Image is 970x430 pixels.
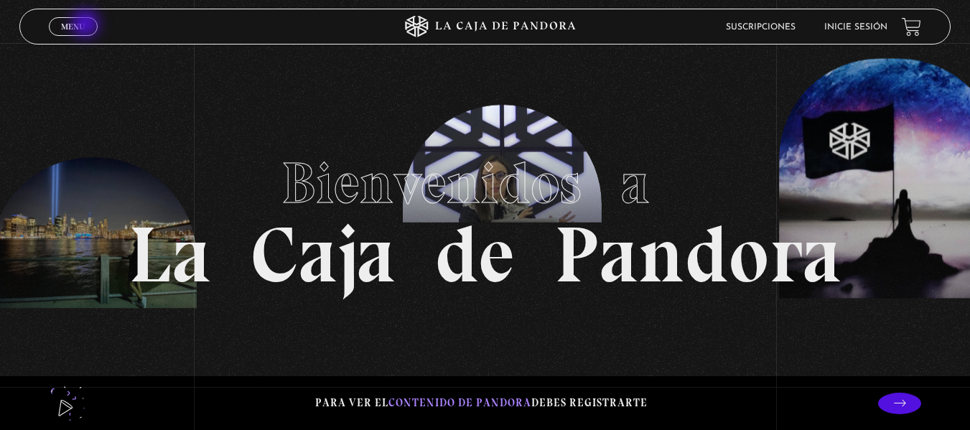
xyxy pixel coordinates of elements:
p: Para ver el debes registrarte [315,393,648,413]
a: View your shopping cart [902,17,921,36]
span: Cerrar [56,34,90,45]
span: Bienvenidos a [281,149,689,218]
a: Suscripciones [726,23,796,32]
span: contenido de Pandora [388,396,531,409]
span: Menu [61,22,85,31]
h1: La Caja de Pandora [129,136,841,294]
a: Inicie sesión [824,23,887,32]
